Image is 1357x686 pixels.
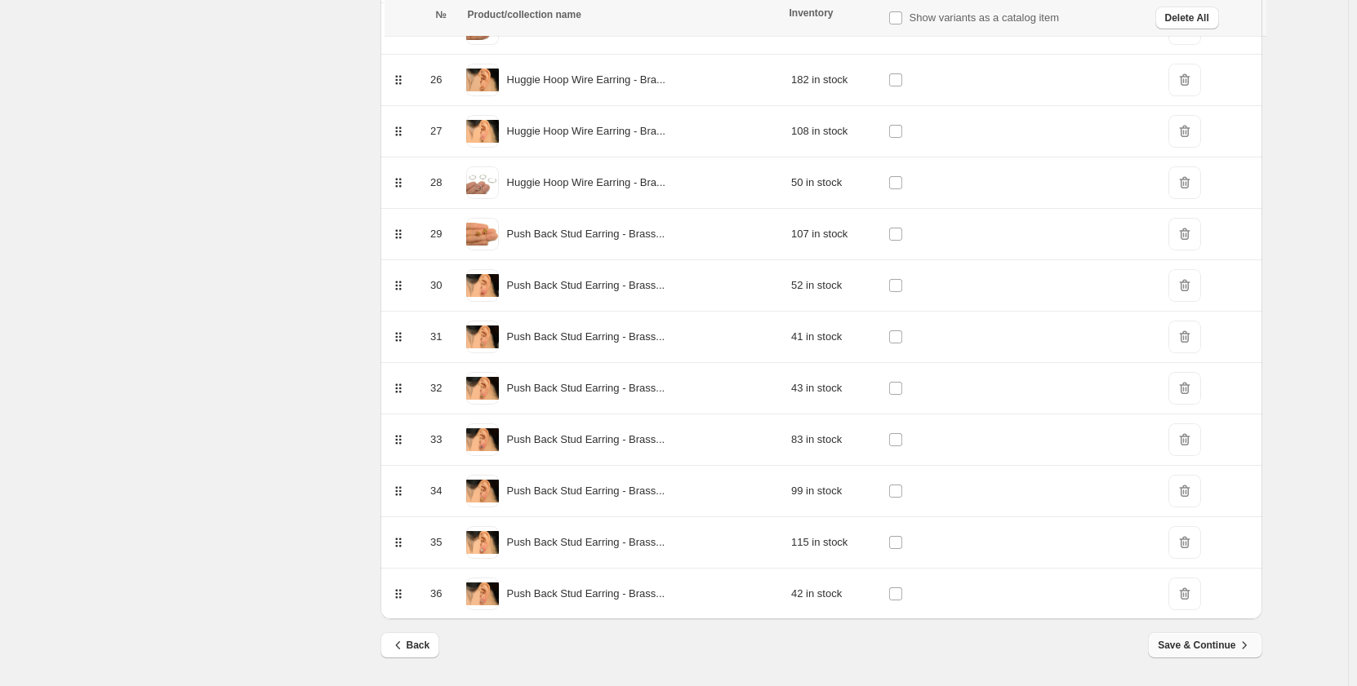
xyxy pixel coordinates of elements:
[790,7,879,20] div: Inventory
[430,176,442,188] span: 28
[786,260,883,312] td: 52 in stock
[507,586,665,602] p: Push Back Stud Earring - Brass...
[786,466,883,517] td: 99 in stock
[507,380,665,396] p: Push Back Stud Earring - Brass...
[910,11,1060,24] span: Show variants as a catalog item
[507,277,665,294] p: Push Back Stud Earring - Brass...
[430,228,442,240] span: 29
[1158,637,1252,653] span: Save & Continue
[786,569,883,620] td: 42 in stock
[786,363,883,414] td: 43 in stock
[430,279,442,291] span: 30
[390,637,430,653] span: Back
[430,73,442,86] span: 26
[507,329,665,345] p: Push Back Stud Earring - Brass...
[786,414,883,466] td: 83 in stock
[786,55,883,106] td: 182 in stock
[786,157,883,209] td: 50 in stock
[507,72,665,88] p: Huggie Hoop Wire Earring - Bra...
[507,226,665,242] p: Push Back Stud Earring - Brass...
[1148,632,1261,658] button: Save & Continue
[430,330,442,343] span: 31
[430,587,442,600] span: 36
[430,433,442,445] span: 33
[786,106,883,157] td: 108 in stock
[468,9,581,20] span: Product/collection name
[786,312,883,363] td: 41 in stock
[430,125,442,137] span: 27
[507,175,665,191] p: Huggie Hoop Wire Earring - Bra...
[507,534,665,551] p: Push Back Stud Earring - Brass...
[436,9,447,20] span: №
[430,485,442,497] span: 34
[507,432,665,448] p: Push Back Stud Earring - Brass...
[380,632,440,658] button: Back
[786,517,883,569] td: 115 in stock
[430,536,442,548] span: 35
[507,483,665,499] p: Push Back Stud Earring - Brass...
[786,209,883,260] td: 107 in stock
[1165,11,1209,24] span: Delete All
[507,123,665,139] p: Huggie Hoop Wire Earring - Bra...
[430,382,442,394] span: 32
[1155,7,1219,29] button: Delete All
